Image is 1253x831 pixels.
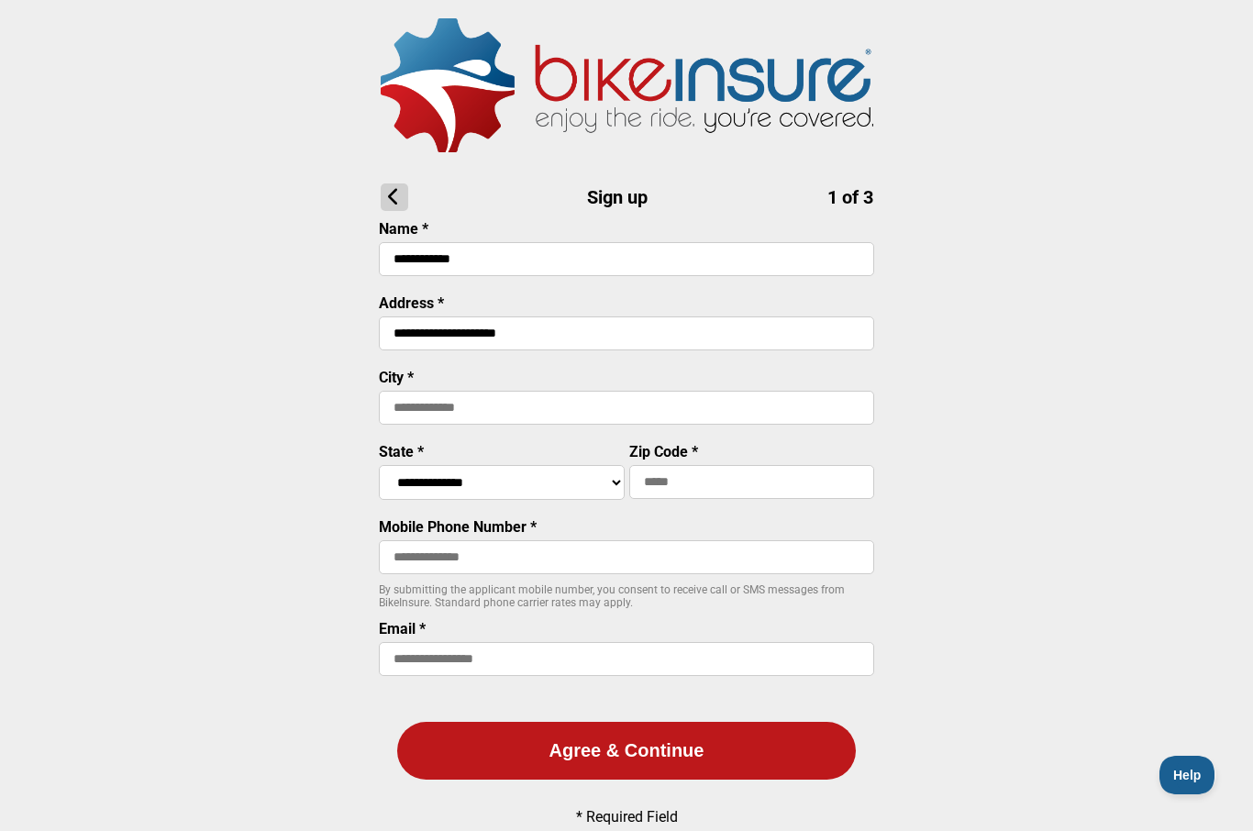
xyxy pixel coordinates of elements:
label: Address * [379,294,444,312]
label: Mobile Phone Number * [379,518,537,536]
label: Zip Code * [629,443,698,460]
label: Email * [379,620,426,637]
h1: Sign up [381,183,873,211]
button: Agree & Continue [397,722,856,780]
label: Name * [379,220,428,238]
label: State * [379,443,424,460]
label: City * [379,369,414,386]
p: * Required Field [576,808,678,825]
iframe: Toggle Customer Support [1159,756,1216,794]
p: By submitting the applicant mobile number, you consent to receive call or SMS messages from BikeI... [379,583,874,609]
span: 1 of 3 [827,186,873,208]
